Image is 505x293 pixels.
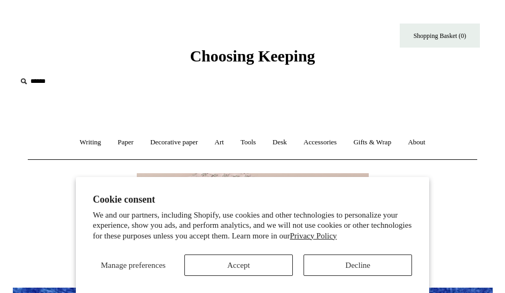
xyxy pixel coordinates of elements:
a: Writing [72,128,108,157]
h2: Cookie consent [93,194,413,205]
p: We and our partners, including Shopify, use cookies and other technologies to personalize your ex... [93,210,413,242]
a: Choosing Keeping [190,56,315,63]
a: Art [207,128,231,157]
a: Shopping Basket (0) [400,24,480,48]
a: Gifts & Wrap [346,128,399,157]
button: Decline [304,255,412,276]
button: Accept [184,255,293,276]
a: Tools [233,128,263,157]
a: About [400,128,433,157]
a: Desk [265,128,294,157]
span: Manage preferences [101,261,166,269]
a: Decorative paper [143,128,205,157]
a: Accessories [296,128,344,157]
a: Paper [110,128,141,157]
span: Choosing Keeping [190,47,315,65]
a: Privacy Policy [290,232,337,240]
img: 202302 Composition ledgers.jpg__PID:69722ee6-fa44-49dd-a067-31375e5d54ec [137,173,369,272]
button: Manage preferences [93,255,174,276]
